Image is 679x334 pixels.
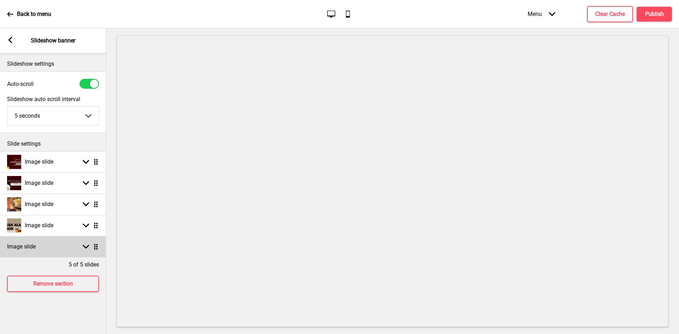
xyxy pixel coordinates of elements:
h4: Image slide [25,222,53,229]
button: Clear Cache [587,6,633,22]
button: Remove section [7,276,99,292]
h4: Remove section [33,280,73,288]
h4: Clear Cache [595,10,625,18]
p: Slideshow banner [31,37,75,45]
p: Back to menu [17,10,51,18]
h4: Image slide [25,200,53,208]
div: Menu [521,4,562,24]
button: Publish [637,7,672,22]
h4: Image slide [25,158,53,166]
h4: Image slide [7,243,36,251]
label: Slideshow auto scroll interval [7,96,99,102]
h4: Image slide [25,179,53,187]
p: 5 of 5 slides [69,261,99,269]
p: Slide settings [7,140,99,148]
h4: Publish [645,10,664,18]
p: Slideshow settings [7,60,99,68]
a: Back to menu [7,5,51,24]
label: Auto-scroll [7,81,34,87]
